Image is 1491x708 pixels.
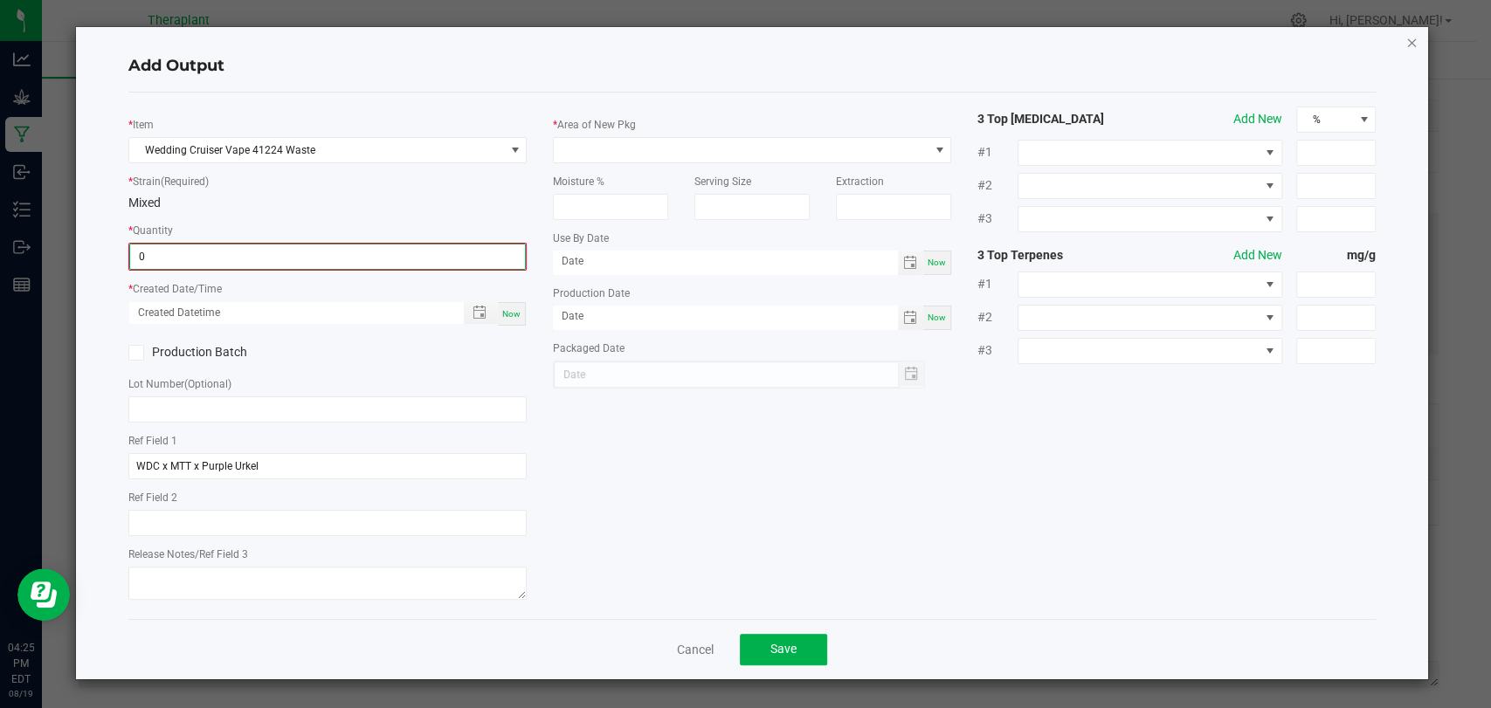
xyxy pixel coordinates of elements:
[1296,246,1376,265] strong: mg/g
[184,378,231,390] span: (Optional)
[133,117,154,133] label: Item
[977,341,1018,360] span: #3
[128,433,177,449] label: Ref Field 1
[133,281,222,297] label: Created Date/Time
[129,302,445,324] input: Created Datetime
[553,306,898,327] input: Date
[553,230,609,246] label: Use By Date
[977,143,1018,162] span: #1
[553,340,625,356] label: Packaged Date
[128,546,248,562] label: Release Notes/Ref Field 3
[17,568,70,621] iframe: Resource center
[898,251,923,275] span: Toggle calendar
[694,174,751,189] label: Serving Size
[502,309,521,319] span: Now
[977,176,1018,195] span: #2
[128,343,314,361] label: Production Batch
[557,117,636,133] label: Area of New Pkg
[161,175,209,188] span: (Required)
[677,641,714,658] a: Cancel
[740,634,827,665] button: Save
[928,313,946,322] span: Now
[977,110,1136,128] strong: 3 Top [MEDICAL_DATA]
[770,642,797,656] span: Save
[898,306,923,330] span: Toggle calendar
[1233,246,1282,265] button: Add New
[1297,107,1353,132] span: %
[836,174,884,189] label: Extraction
[128,376,231,392] label: Lot Number
[128,55,1376,78] h4: Add Output
[553,285,630,301] label: Production Date
[133,174,209,189] label: Strain
[928,258,946,267] span: Now
[129,138,504,162] span: Wedding Cruiser Vape 41224 Waste
[128,196,161,210] span: Mixed
[128,490,177,505] label: Ref Field 2
[553,174,604,189] label: Moisture %
[133,223,173,238] label: Quantity
[977,308,1018,327] span: #2
[977,275,1018,293] span: #1
[464,302,498,324] span: Toggle popup
[977,246,1136,265] strong: 3 Top Terpenes
[977,210,1018,228] span: #3
[553,251,898,272] input: Date
[1233,110,1282,128] button: Add New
